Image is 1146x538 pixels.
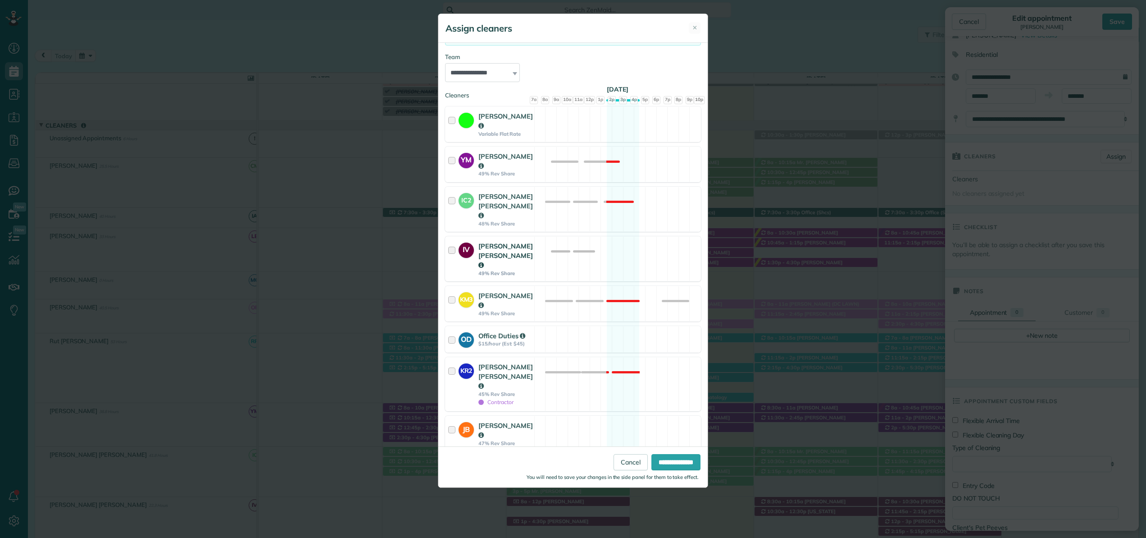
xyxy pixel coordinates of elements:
strong: 47% Rev Share [478,440,533,446]
strong: [PERSON_NAME] [478,291,533,309]
span: ✕ [692,23,697,32]
strong: 49% Rev Share [478,170,533,177]
div: Team [445,53,701,61]
strong: YM [459,153,474,166]
strong: 49% Rev Share [478,310,533,317]
h5: Assign cleaners [446,22,512,35]
a: Cancel [614,454,648,470]
div: Cleaners [445,91,701,94]
strong: $15/hour (Est: $45) [478,340,532,347]
strong: OD [459,332,474,345]
strong: 48% Rev Share [478,221,533,227]
strong: [PERSON_NAME] [PERSON_NAME] [478,363,533,391]
strong: KR2 [459,363,474,376]
strong: 45% Rev Share [478,391,533,397]
strong: Variable Flat Rate [478,131,533,137]
strong: [PERSON_NAME] [478,152,533,170]
span: Contractor [478,399,514,405]
strong: Office Duties [478,331,525,340]
small: You will need to save your changes in the side panel for them to take effect. [527,474,699,480]
strong: [PERSON_NAME] [478,421,533,439]
strong: [PERSON_NAME] [PERSON_NAME] [478,192,533,220]
strong: [PERSON_NAME] [PERSON_NAME] [478,242,533,270]
strong: JB [459,422,474,435]
strong: IC2 [459,193,474,205]
strong: 49% Rev Share [478,270,533,276]
strong: [PERSON_NAME] [478,112,533,130]
strong: KM3 [459,292,474,304]
strong: IV [459,243,474,255]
